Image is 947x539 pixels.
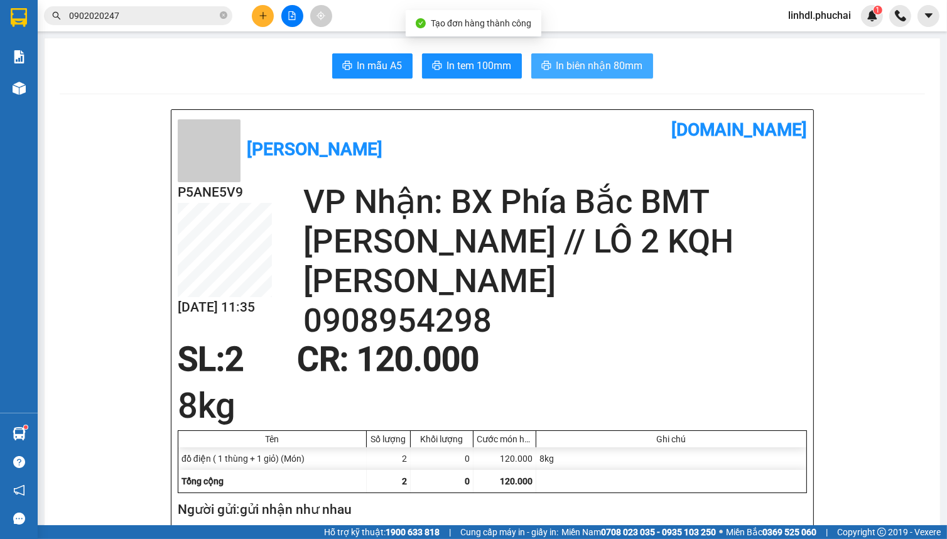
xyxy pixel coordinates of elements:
span: 120.000 [500,476,533,486]
h2: Người gửi: gửi nhận như nhau [178,499,802,520]
strong: 0708 023 035 - 0935 103 250 [601,527,716,537]
strong: 0369 525 060 [762,527,816,537]
div: Tên [181,434,363,444]
span: Tổng cộng [181,476,224,486]
span: [GEOGRAPHIC_DATA] [147,72,329,94]
span: message [13,513,25,525]
div: 120.000 [473,447,536,470]
span: Gửi: [11,12,30,25]
div: TRẦM [147,26,329,41]
b: [DOMAIN_NAME] [671,119,807,140]
span: In mẫu A5 [357,58,403,73]
strong: 1900 633 818 [386,527,440,537]
span: Miền Bắc [726,525,816,539]
span: | [449,525,451,539]
span: linhdl.phuchai [778,8,861,23]
span: In tem 100mm [447,58,512,73]
button: printerIn biên nhận 80mm [531,53,653,79]
h2: 0908954298 [303,301,807,340]
img: icon-new-feature [867,10,878,21]
input: Tìm tên, số ĐT hoặc mã đơn [69,9,217,23]
h2: VP Nhận: BX Phía Bắc BMT [303,182,807,222]
h2: [DATE] 11:35 [178,297,272,318]
button: plus [252,5,274,27]
span: printer [541,60,551,72]
img: phone-icon [895,10,906,21]
div: Khối lượng [414,434,470,444]
img: warehouse-icon [13,427,26,440]
span: DĐ: [147,58,165,72]
div: 8kg [536,447,806,470]
span: plus [259,11,268,20]
span: close-circle [220,10,227,22]
span: check-circle [416,18,426,28]
div: BX Phía Bắc BMT [147,11,329,26]
h1: 8kg [178,381,807,430]
h2: P5ANE5V9 [178,182,272,203]
img: logo-vxr [11,8,27,27]
div: 0328715860 [11,71,138,89]
div: Số lượng [370,434,407,444]
div: 2 [367,447,411,470]
sup: 1 [24,425,28,429]
div: đồ điện ( 1 thùng + 1 giỏ) (Món) [178,447,367,470]
span: caret-down [923,10,934,21]
button: printerIn mẫu A5 [332,53,413,79]
span: printer [432,60,442,72]
sup: 1 [874,6,882,14]
span: Cung cấp máy in - giấy in: [460,525,558,539]
span: Hỗ trợ kỹ thuật: [324,525,440,539]
span: notification [13,484,25,496]
span: | [826,525,828,539]
span: CR : 120.000 [297,340,479,379]
div: 0768068597 [147,41,329,58]
button: printerIn tem 100mm [422,53,522,79]
button: aim [310,5,332,27]
button: caret-down [917,5,939,27]
span: close-circle [220,11,227,19]
span: 0 [465,476,470,486]
span: Tạo đơn hàng thành công [431,18,531,28]
h2: [PERSON_NAME] // LÔ 2 KQH [PERSON_NAME] [303,222,807,301]
span: file-add [288,11,296,20]
span: Nhận: [147,12,177,25]
div: VP [GEOGRAPHIC_DATA] [11,11,138,41]
div: Ghi chú [539,434,803,444]
span: ⚪️ [719,530,723,535]
div: [PERSON_NAME] 50/13 AN TÔN [11,41,138,71]
span: 1 [875,6,880,14]
span: In biên nhận 80mm [556,58,643,73]
button: file-add [281,5,303,27]
span: 2 [225,340,244,379]
span: SL: [178,340,225,379]
span: 2 [402,476,407,486]
div: 0 [411,447,473,470]
span: copyright [877,528,886,536]
span: question-circle [13,456,25,468]
img: solution-icon [13,50,26,63]
b: [PERSON_NAME] [247,139,382,160]
span: aim [317,11,325,20]
span: search [52,11,61,20]
span: printer [342,60,352,72]
img: warehouse-icon [13,82,26,95]
div: Cước món hàng [477,434,533,444]
span: Miền Nam [561,525,716,539]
